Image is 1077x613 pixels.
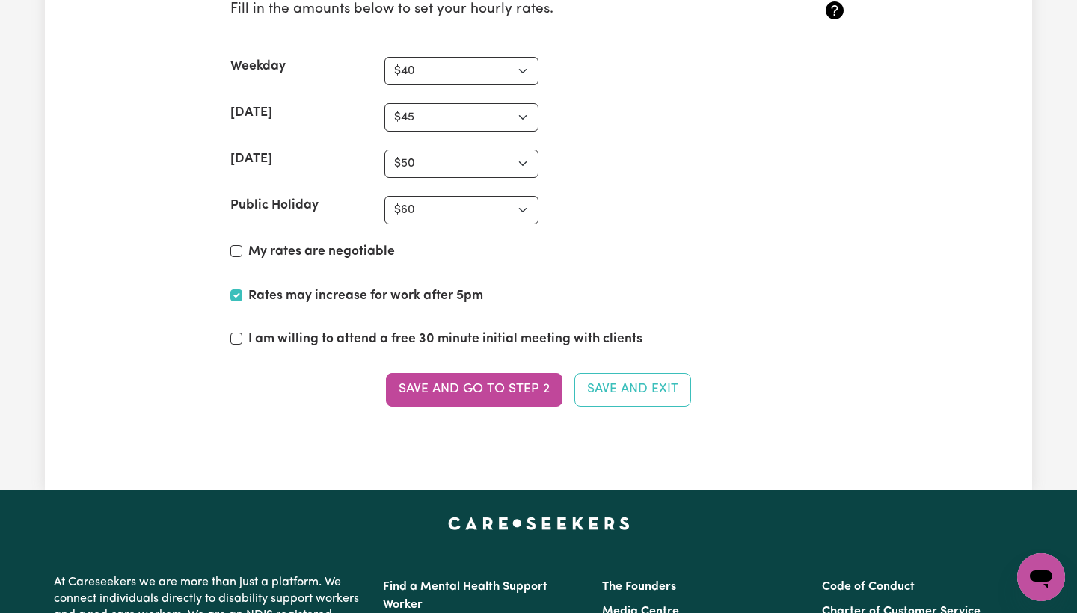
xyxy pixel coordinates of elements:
button: Save and go to Step 2 [386,373,562,406]
button: Save and Exit [574,373,691,406]
label: [DATE] [230,150,272,169]
a: Code of Conduct [822,581,915,593]
a: The Founders [602,581,676,593]
label: My rates are negotiable [248,242,395,262]
label: Rates may increase for work after 5pm [248,286,483,306]
a: Careseekers home page [448,517,630,529]
iframe: Button to launch messaging window [1017,553,1065,601]
label: I am willing to attend a free 30 minute initial meeting with clients [248,330,642,349]
label: Public Holiday [230,196,319,215]
a: Find a Mental Health Support Worker [383,581,547,611]
label: [DATE] [230,103,272,123]
label: Weekday [230,57,286,76]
